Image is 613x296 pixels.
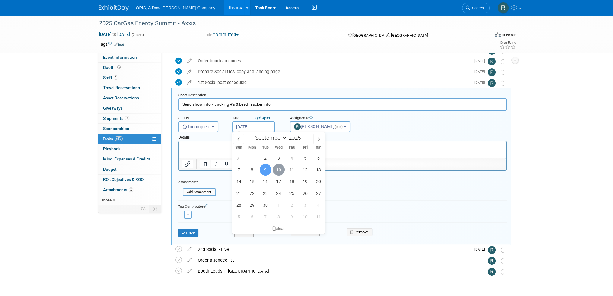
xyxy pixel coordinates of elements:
[195,67,471,77] div: Prepare Social tiles, copy and landing page
[99,41,124,47] td: Tags
[255,116,264,120] i: Quick
[488,58,496,65] img: Renee Ortner
[299,199,311,211] span: October 3, 2025
[246,152,258,164] span: September 1, 2025
[178,203,507,209] div: Tag Contributors
[232,116,281,121] div: Due
[184,268,195,274] a: edit
[138,205,149,213] td: Personalize Event Tab Strip
[273,199,285,211] span: October 1, 2025
[195,244,471,254] div: 2nd Social - Live
[287,134,305,141] input: Year
[501,258,504,264] i: Move task
[103,187,133,192] span: Attachments
[273,164,285,176] span: September 10, 2025
[273,176,285,187] span: September 17, 2025
[116,65,122,70] span: Booth not reserved yet
[286,152,298,164] span: September 4, 2025
[245,146,259,150] span: Mon
[290,121,350,132] button: [PERSON_NAME](me)
[103,126,129,131] span: Sponsorships
[246,211,258,223] span: October 6, 2025
[98,175,161,185] a: ROI, Objectives & ROO
[103,106,123,111] span: Giveaways
[98,185,161,195] a: Attachments2
[205,32,241,38] button: Committed
[233,211,245,223] span: October 5, 2025
[178,229,199,237] button: Save
[299,187,311,199] span: September 26, 2025
[454,31,516,40] div: Event Format
[462,3,490,13] a: Search
[273,187,285,199] span: September 24, 2025
[232,223,325,234] div: clear
[488,68,496,76] img: Renee Ortner
[260,199,271,211] span: September 30, 2025
[98,154,161,164] a: Misc. Expenses & Credits
[313,152,324,164] span: September 6, 2025
[195,255,476,265] div: Order attendee list
[299,211,311,223] span: October 10, 2025
[178,116,223,121] div: Status
[184,58,195,64] a: edit
[103,95,139,100] span: Asset Reservations
[195,77,471,88] div: 1st Social post scheduled
[273,211,285,223] span: October 8, 2025
[184,247,195,252] a: edit
[103,136,123,141] span: Tasks
[488,257,496,265] img: Renee Ortner
[290,116,365,121] div: Assigned to
[103,85,140,90] span: Travel Reservations
[98,134,161,144] a: Tasks65%
[184,69,195,74] a: edit
[299,146,312,150] span: Fri
[115,136,123,141] span: 65%
[99,32,130,37] span: [DATE] [DATE]
[254,116,272,120] a: Quickpick
[233,152,245,164] span: August 31, 2025
[149,205,161,213] td: Toggle Event Tabs
[99,5,129,11] img: ExhibitDay
[98,63,161,73] a: Booth
[501,247,504,253] i: Move task
[499,41,516,44] div: Event Rating
[488,79,496,87] img: Renee Ortner
[98,114,161,123] a: Shipments3
[252,134,287,142] select: Month
[474,70,488,74] span: [DATE]
[233,187,245,199] span: September 21, 2025
[299,176,311,187] span: September 19, 2025
[233,199,245,211] span: September 28, 2025
[286,199,298,211] span: October 2, 2025
[200,160,210,168] button: Bold
[488,246,496,254] img: Renee Ortner
[501,59,504,64] i: Move task
[501,269,504,275] i: Move task
[286,211,298,223] span: October 9, 2025
[184,80,195,85] a: edit
[313,211,324,223] span: October 11, 2025
[98,124,161,134] a: Sponsorships
[286,164,298,176] span: September 11, 2025
[260,164,271,176] span: September 9, 2025
[286,187,298,199] span: September 25, 2025
[260,176,271,187] span: September 16, 2025
[313,176,324,187] span: September 20, 2025
[184,257,195,263] a: edit
[136,5,216,10] span: OPIS, A Dow [PERSON_NAME] Company
[103,146,121,151] span: Playbook
[178,179,216,185] div: Attachments
[195,266,476,276] div: Booth Leads in [GEOGRAPHIC_DATA]
[273,152,285,164] span: September 3, 2025
[98,144,161,154] a: Playbook
[488,268,496,276] img: Renee Ortner
[232,121,275,132] input: Due Date
[182,124,211,129] span: Incomplete
[103,167,117,172] span: Budget
[98,93,161,103] a: Asset Reservations
[260,152,271,164] span: September 2, 2025
[98,195,161,205] a: more
[246,199,258,211] span: September 29, 2025
[179,141,506,158] iframe: Rich Text Area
